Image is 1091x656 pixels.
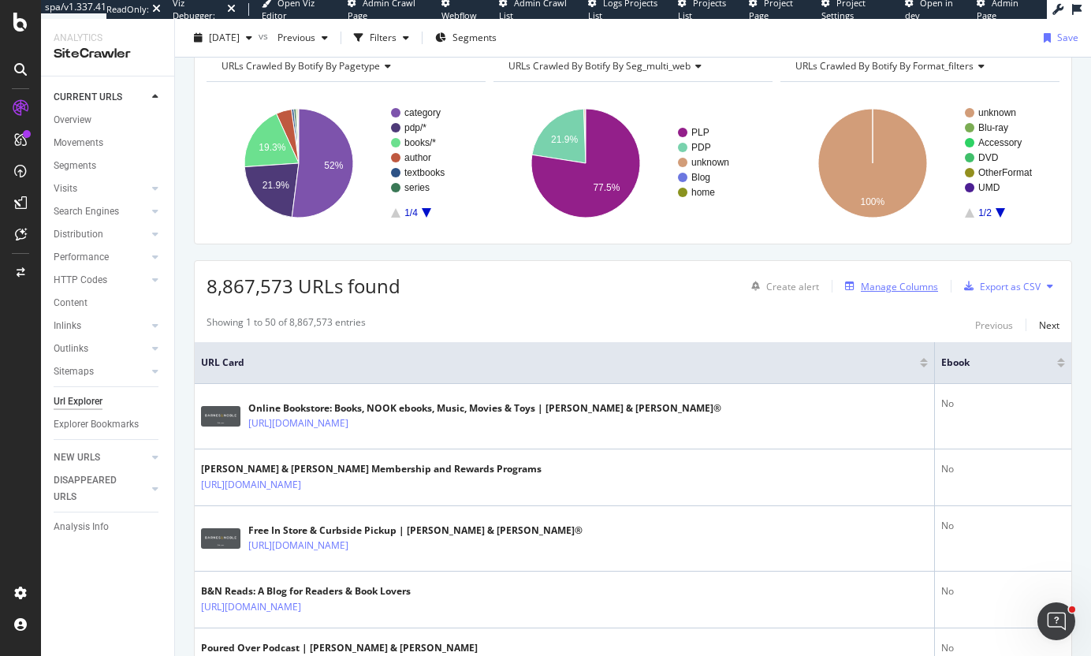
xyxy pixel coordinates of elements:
[54,295,88,311] div: Content
[404,137,436,148] text: books/*
[941,519,1065,533] div: No
[54,416,163,433] a: Explorer Bookmarks
[54,449,100,466] div: NEW URLS
[207,315,366,334] div: Showing 1 to 50 of 8,867,573 entries
[691,172,710,183] text: Blog
[941,462,1065,476] div: No
[795,59,974,73] span: URLs Crawled By Botify By format_filters
[404,122,426,133] text: pdp/*
[54,203,147,220] a: Search Engines
[201,477,301,493] a: [URL][DOMAIN_NAME]
[975,315,1013,334] button: Previous
[54,416,139,433] div: Explorer Bookmarks
[792,54,1045,79] h4: URLs Crawled By Botify By format_filters
[54,158,163,174] a: Segments
[54,181,77,197] div: Visits
[248,416,348,431] a: [URL][DOMAIN_NAME]
[941,584,1065,598] div: No
[207,95,486,232] svg: A chart.
[493,95,773,232] svg: A chart.
[978,122,1008,133] text: Blu-ray
[54,519,163,535] a: Analysis Info
[691,187,715,198] text: home
[978,207,992,218] text: 1/2
[348,25,415,50] button: Filters
[54,449,147,466] a: NEW URLS
[248,538,348,553] a: [URL][DOMAIN_NAME]
[54,318,147,334] a: Inlinks
[201,462,542,476] div: [PERSON_NAME] & [PERSON_NAME] Membership and Rewards Programs
[271,25,334,50] button: Previous
[248,401,721,416] div: Online Bookstore: Books, NOOK ebooks, Music, Movies & Toys | [PERSON_NAME] & [PERSON_NAME]®
[691,157,729,168] text: unknown
[54,226,147,243] a: Distribution
[54,341,147,357] a: Outlinks
[780,95,1059,232] svg: A chart.
[106,3,149,16] div: ReadOnly:
[766,280,819,293] div: Create alert
[54,89,122,106] div: CURRENT URLS
[201,406,240,427] img: main image
[259,142,285,153] text: 19.3%
[54,341,88,357] div: Outlinks
[54,203,119,220] div: Search Engines
[324,160,343,171] text: 52%
[745,274,819,299] button: Create alert
[978,137,1022,148] text: Accessory
[404,207,418,218] text: 1/4
[404,182,430,193] text: series
[54,295,163,311] a: Content
[1037,602,1075,640] iframe: Intercom live chat
[54,272,107,289] div: HTTP Codes
[978,167,1033,178] text: OtherFormat
[54,393,163,410] a: Url Explorer
[441,9,477,21] span: Webflow
[218,54,471,79] h4: URLs Crawled By Botify By pagetype
[201,528,240,549] img: main image
[452,31,497,44] span: Segments
[839,277,938,296] button: Manage Columns
[54,226,103,243] div: Distribution
[551,134,578,145] text: 21.9%
[54,32,162,45] div: Analytics
[54,318,81,334] div: Inlinks
[861,280,938,293] div: Manage Columns
[1039,319,1059,332] div: Next
[508,59,691,73] span: URLs Crawled By Botify By seg_multi_web
[1037,25,1078,50] button: Save
[978,107,1016,118] text: unknown
[404,107,441,118] text: category
[941,397,1065,411] div: No
[691,127,709,138] text: PLP
[941,356,1033,370] span: Ebook
[975,319,1013,332] div: Previous
[370,31,397,44] div: Filters
[980,280,1041,293] div: Export as CSV
[54,45,162,63] div: SiteCrawler
[404,152,431,163] text: author
[54,472,133,505] div: DISAPPEARED URLS
[54,112,163,129] a: Overview
[222,59,380,73] span: URLs Crawled By Botify By pagetype
[54,181,147,197] a: Visits
[978,152,999,163] text: DVD
[978,182,1000,193] text: UMD
[201,599,301,615] a: [URL][DOMAIN_NAME]
[54,158,96,174] div: Segments
[505,54,758,79] h4: URLs Crawled By Botify By seg_multi_web
[691,142,711,153] text: PDP
[271,31,315,44] span: Previous
[207,273,400,299] span: 8,867,573 URLs found
[54,135,103,151] div: Movements
[54,135,163,151] a: Movements
[1057,31,1078,44] div: Save
[201,641,478,655] div: Poured Over Podcast | [PERSON_NAME] & [PERSON_NAME]
[54,363,147,380] a: Sitemaps
[248,524,583,538] div: Free In Store & Curbside Pickup | [PERSON_NAME] & [PERSON_NAME]®
[593,182,620,193] text: 77.5%
[54,363,94,380] div: Sitemaps
[860,196,884,207] text: 100%
[54,112,91,129] div: Overview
